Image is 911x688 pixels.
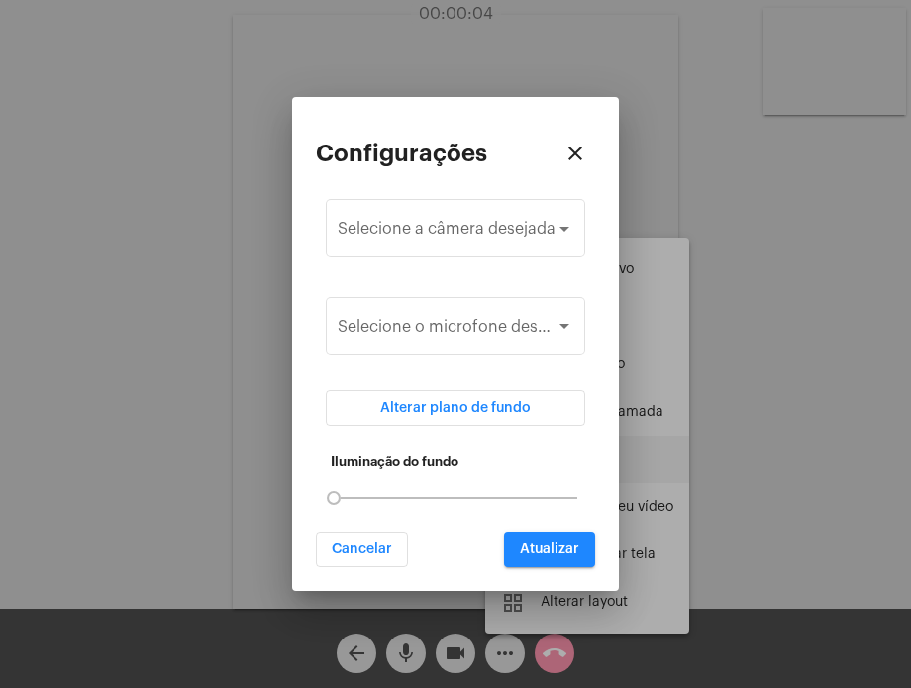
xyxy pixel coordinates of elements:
span: Cancelar [332,542,392,556]
button: Atualizar [504,532,595,567]
span: Atualizar [520,542,579,556]
h2: Configurações [316,141,487,166]
button: Cancelar [316,532,408,567]
span: Alterar plano de fundo [380,401,531,415]
button: Alterar plano de fundo [326,390,585,426]
h5: Iluminação do fundo [331,455,580,469]
mat-icon: close [563,142,587,165]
